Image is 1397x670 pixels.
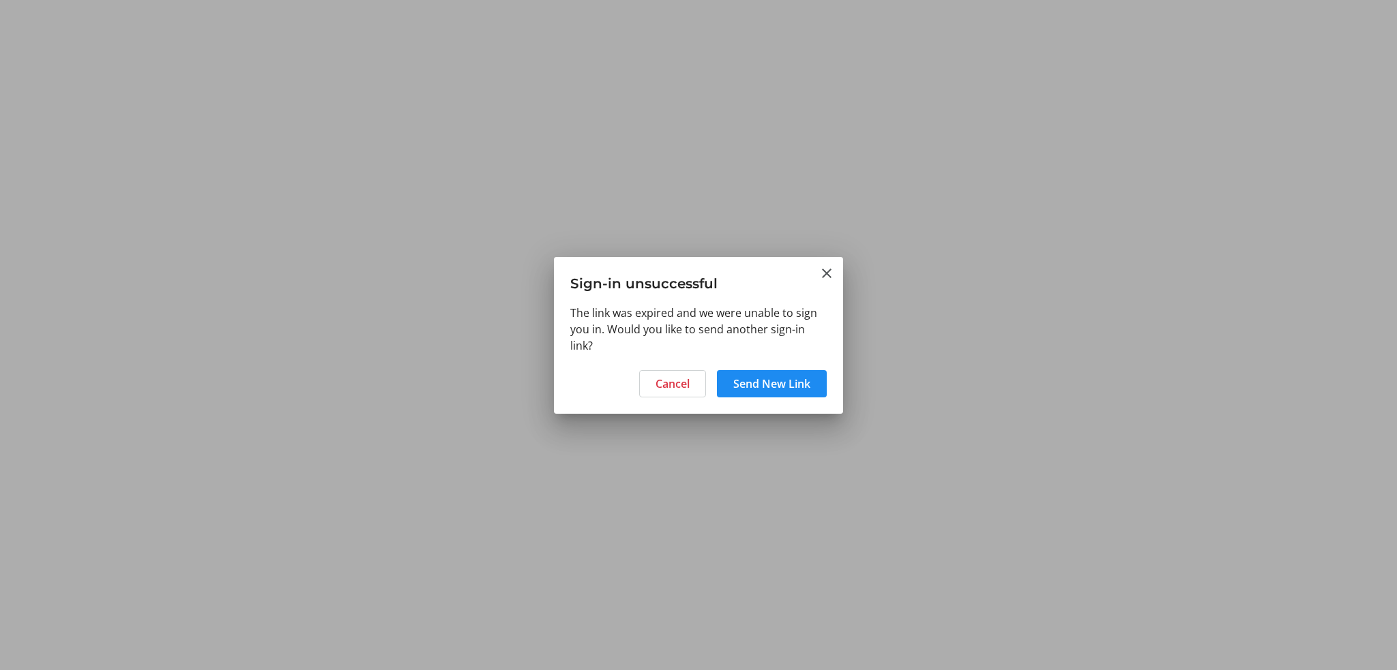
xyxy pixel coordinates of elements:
[554,257,843,304] h3: Sign-in unsuccessful
[656,376,690,392] span: Cancel
[717,370,827,397] button: Send New Link
[733,376,810,392] span: Send New Link
[639,370,706,397] button: Cancel
[554,305,843,362] div: The link was expired and we were unable to sign you in. Would you like to send another sign-in link?
[819,265,835,281] button: Close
